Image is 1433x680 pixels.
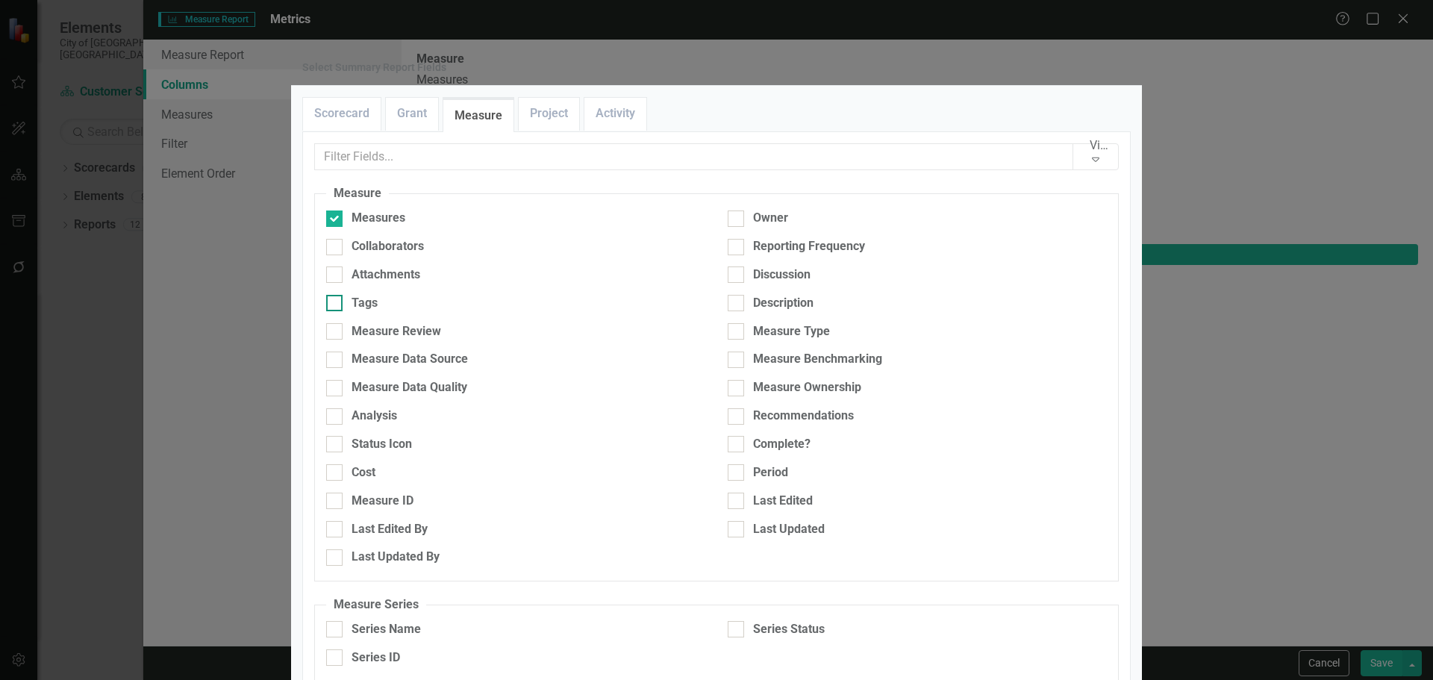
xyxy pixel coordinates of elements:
[753,238,865,255] div: Reporting Frequency
[352,210,405,227] div: Measures
[352,238,424,255] div: Collaborators
[352,408,397,425] div: Analysis
[303,98,381,130] a: Scorecard
[352,436,412,453] div: Status Icon
[753,351,882,368] div: Measure Benchmarking
[326,596,426,614] legend: Measure Series
[519,98,579,130] a: Project
[352,464,375,481] div: Cost
[753,621,825,638] div: Series Status
[352,351,468,368] div: Measure Data Source
[352,295,378,312] div: Tags
[352,379,467,396] div: Measure Data Quality
[1090,137,1111,155] div: View All Fields
[352,621,421,638] div: Series Name
[352,549,440,566] div: Last Updated By
[753,323,830,340] div: Measure Type
[753,266,811,284] div: Discussion
[352,266,420,284] div: Attachments
[753,408,854,425] div: Recommendations
[753,295,814,312] div: Description
[753,379,861,396] div: Measure Ownership
[753,210,788,227] div: Owner
[352,493,413,510] div: Measure ID
[314,143,1073,171] input: Filter Fields...
[753,464,788,481] div: Period
[753,521,825,538] div: Last Updated
[326,185,389,202] legend: Measure
[584,98,646,130] a: Activity
[352,649,400,667] div: Series ID
[386,98,438,130] a: Grant
[443,100,513,132] a: Measure
[753,493,813,510] div: Last Edited
[302,62,446,73] div: Select Summary Report Fields
[753,436,811,453] div: Complete?
[352,521,428,538] div: Last Edited By
[352,323,441,340] div: Measure Review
